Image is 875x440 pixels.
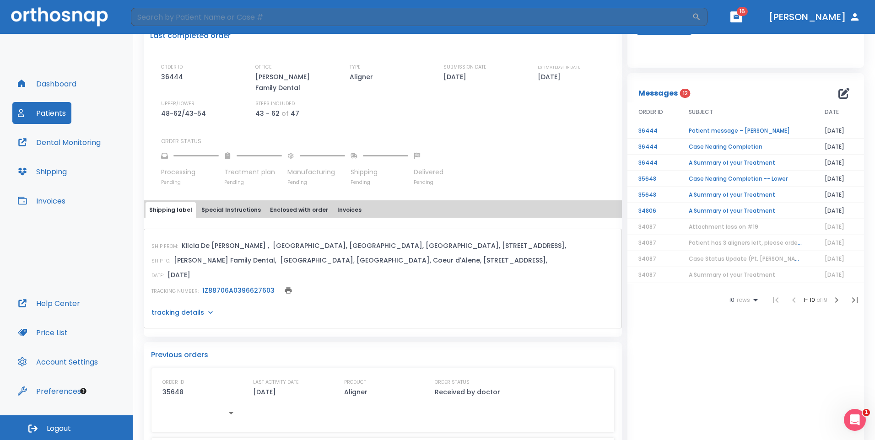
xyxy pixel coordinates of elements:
[627,123,678,139] td: 36444
[638,108,663,116] span: ORDER ID
[627,155,678,171] td: 36444
[287,179,345,186] p: Pending
[765,9,864,25] button: [PERSON_NAME]
[814,139,864,155] td: [DATE]
[282,284,295,297] button: print
[435,378,470,386] p: ORDER STATUS
[443,63,486,71] p: SUBMISSION DATE
[202,286,275,295] a: 1Z88706A0396627603
[151,287,199,295] p: TRACKING NUMBER:
[161,71,186,82] p: 36444
[689,108,713,116] span: SUBJECT
[825,223,844,231] span: [DATE]
[678,171,814,187] td: Case Nearing Completion -- Lower
[287,167,345,177] p: Manufacturing
[678,139,814,155] td: Case Nearing Completion
[825,255,844,263] span: [DATE]
[627,187,678,203] td: 35648
[814,187,864,203] td: [DATE]
[638,255,656,263] span: 34087
[161,108,209,119] p: 48-62/43-54
[11,7,108,26] img: Orthosnap
[151,257,170,265] p: SHIP TO:
[638,239,656,247] span: 34087
[350,71,376,82] p: Aligner
[146,202,196,218] button: Shipping label
[255,71,333,93] p: [PERSON_NAME] Family Dental
[814,203,864,219] td: [DATE]
[47,424,71,434] span: Logout
[291,108,299,119] p: 47
[344,386,367,397] p: Aligner
[814,155,864,171] td: [DATE]
[12,190,71,212] button: Invoices
[161,179,219,186] p: Pending
[79,387,87,395] div: Tooltip anchor
[151,272,164,280] p: DATE:
[174,255,276,266] p: [PERSON_NAME] Family Dental,
[253,378,299,386] p: LAST ACTIVITY DATE
[151,308,204,317] p: tracking details
[737,7,748,16] span: 16
[638,88,678,99] p: Messages
[273,240,566,251] p: [GEOGRAPHIC_DATA], [GEOGRAPHIC_DATA], [GEOGRAPHIC_DATA], [STREET_ADDRESS],
[280,255,547,266] p: [GEOGRAPHIC_DATA], [GEOGRAPHIC_DATA], Coeur d'Alene, [STREET_ADDRESS],
[255,108,280,119] p: 43 - 62
[146,202,620,218] div: tabs
[825,108,839,116] span: DATE
[12,292,86,314] button: Help Center
[814,171,864,187] td: [DATE]
[638,223,656,231] span: 34087
[350,63,361,71] p: TYPE
[266,202,332,218] button: Enclosed with order
[627,139,678,155] td: 36444
[161,167,219,177] p: Processing
[12,161,72,182] button: Shipping
[814,123,864,139] td: [DATE]
[689,255,808,263] span: Case Status Update (Pt. [PERSON_NAME])
[12,102,71,124] button: Patients
[255,63,272,71] p: OFFICE
[678,203,814,219] td: A Summary of your Treatment
[435,386,500,397] p: Received by doctor
[151,349,615,360] p: Previous orders
[12,380,86,402] a: Preferences
[161,63,183,71] p: ORDER ID
[844,409,866,431] iframe: Intercom live chat
[12,131,106,153] button: Dental Monitoring
[678,155,814,171] td: A Summary of your Treatment
[538,71,564,82] p: [DATE]
[680,89,691,98] span: 12
[351,179,408,186] p: Pending
[161,137,616,145] p: ORDER STATUS
[638,271,656,279] span: 34087
[12,322,73,343] a: Price List
[816,296,827,304] span: of 19
[689,223,758,231] span: Attachment loss on #19
[182,240,269,251] p: Kilcia De [PERSON_NAME] ,
[414,179,443,186] p: Pending
[825,271,844,279] span: [DATE]
[351,167,408,177] p: Shipping
[12,351,103,373] button: Account Settings
[198,202,265,218] button: Special Instructions
[281,108,289,119] p: of
[151,242,178,251] p: SHIP FROM:
[224,167,282,177] p: Treatment plan
[334,202,365,218] button: Invoices
[167,269,190,280] p: [DATE]
[678,123,814,139] td: Patient message – [PERSON_NAME]
[255,100,295,108] p: STEPS INCLUDED
[162,386,184,397] p: 35648
[735,297,750,303] span: rows
[12,73,82,95] button: Dashboard
[150,30,231,41] p: Last completed order
[825,239,844,247] span: [DATE]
